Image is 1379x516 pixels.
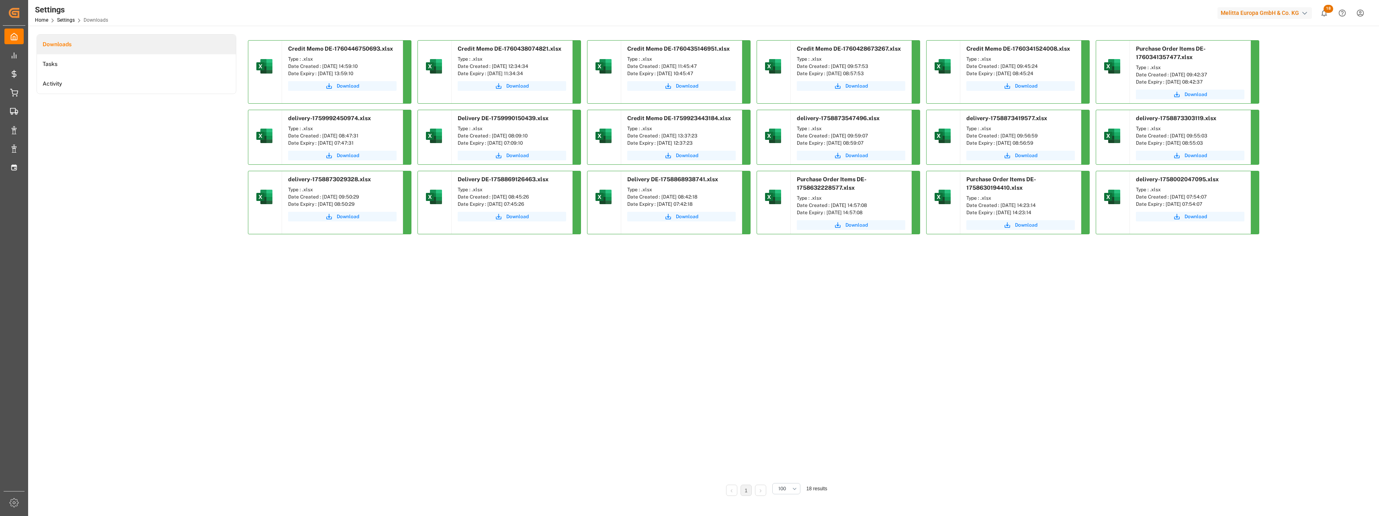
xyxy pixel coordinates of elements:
[288,176,371,182] span: delivery-1758873029328.xlsx
[458,212,566,221] button: Download
[1136,151,1244,160] button: Download
[627,212,736,221] button: Download
[627,139,736,147] div: Date Expiry : [DATE] 12:37:23
[627,151,736,160] a: Download
[458,55,566,63] div: Type : .xlsx
[806,486,827,491] span: 18 results
[966,70,1075,77] div: Date Expiry : [DATE] 08:45:24
[627,186,736,193] div: Type : .xlsx
[1103,126,1122,145] img: microsoft-excel-2019--v1.png
[458,176,548,182] span: Delivery DE-1758869126463.xlsx
[797,70,905,77] div: Date Expiry : [DATE] 08:57:53
[1136,132,1244,139] div: Date Created : [DATE] 09:55:03
[627,63,736,70] div: Date Created : [DATE] 11:45:47
[797,195,905,202] div: Type : .xlsx
[288,55,397,63] div: Type : .xlsx
[966,132,1075,139] div: Date Created : [DATE] 09:56:59
[288,70,397,77] div: Date Expiry : [DATE] 13:59:10
[594,187,613,207] img: microsoft-excel-2019--v1.png
[458,132,566,139] div: Date Created : [DATE] 08:09:10
[966,220,1075,230] a: Download
[288,201,397,208] div: Date Expiry : [DATE] 08:50:29
[1136,71,1244,78] div: Date Created : [DATE] 09:42:37
[755,485,766,496] li: Next Page
[288,81,397,91] button: Download
[797,151,905,160] button: Download
[288,45,393,52] span: Credit Memo DE-1760446750693.xlsx
[1136,45,1206,60] span: Purchase Order Items DE-1760341357477.xlsx
[1015,221,1037,229] span: Download
[1136,176,1219,182] span: delivery-1758002047095.xlsx
[288,115,371,121] span: delivery-1759992450974.xlsx
[966,209,1075,216] div: Date Expiry : [DATE] 14:23:14
[458,193,566,201] div: Date Created : [DATE] 08:45:26
[288,139,397,147] div: Date Expiry : [DATE] 07:47:31
[1136,78,1244,86] div: Date Expiry : [DATE] 08:42:37
[506,82,529,90] span: Download
[966,195,1075,202] div: Type : .xlsx
[676,152,698,159] span: Download
[797,81,905,91] button: Download
[288,212,397,221] button: Download
[594,57,613,76] img: microsoft-excel-2019--v1.png
[424,187,444,207] img: microsoft-excel-2019--v1.png
[1217,7,1312,19] div: Melitta Europa GmbH & Co. KG
[337,82,359,90] span: Download
[966,151,1075,160] button: Download
[797,209,905,216] div: Date Expiry : [DATE] 14:57:08
[424,126,444,145] img: microsoft-excel-2019--v1.png
[676,213,698,220] span: Download
[933,126,952,145] img: microsoft-excel-2019--v1.png
[778,485,786,492] span: 100
[763,57,783,76] img: microsoft-excel-2019--v1.png
[627,115,731,121] span: Credit Memo DE-1759923443184.xlsx
[1103,187,1122,207] img: microsoft-excel-2019--v1.png
[763,187,783,207] img: microsoft-excel-2019--v1.png
[288,125,397,132] div: Type : .xlsx
[1136,90,1244,99] button: Download
[506,152,529,159] span: Download
[35,17,48,23] a: Home
[933,57,952,76] img: microsoft-excel-2019--v1.png
[627,176,718,182] span: Delivery DE-1758868938741.xlsx
[763,126,783,145] img: microsoft-excel-2019--v1.png
[845,152,868,159] span: Download
[627,201,736,208] div: Date Expiry : [DATE] 07:42:18
[845,82,868,90] span: Download
[797,55,905,63] div: Type : .xlsx
[797,202,905,209] div: Date Created : [DATE] 14:57:08
[458,63,566,70] div: Date Created : [DATE] 12:34:34
[37,54,236,74] a: Tasks
[627,45,730,52] span: Credit Memo DE-1760435146951.xlsx
[726,485,737,496] li: Previous Page
[745,488,747,493] a: 1
[1217,5,1315,20] button: Melitta Europa GmbH & Co. KG
[288,193,397,201] div: Date Created : [DATE] 09:50:29
[255,57,274,76] img: microsoft-excel-2019--v1.png
[458,70,566,77] div: Date Expiry : [DATE] 11:34:34
[966,55,1075,63] div: Type : .xlsx
[933,187,952,207] img: microsoft-excel-2019--v1.png
[255,126,274,145] img: microsoft-excel-2019--v1.png
[1103,57,1122,76] img: microsoft-excel-2019--v1.png
[288,132,397,139] div: Date Created : [DATE] 08:47:31
[57,17,75,23] a: Settings
[458,125,566,132] div: Type : .xlsx
[337,213,359,220] span: Download
[37,35,236,54] a: Downloads
[966,125,1075,132] div: Type : .xlsx
[966,81,1075,91] button: Download
[288,151,397,160] a: Download
[458,115,548,121] span: Delivery DE-1759990150439.xlsx
[966,115,1047,121] span: delivery-1758873419577.xlsx
[797,63,905,70] div: Date Created : [DATE] 09:57:53
[966,45,1070,52] span: Credit Memo DE-1760341524008.xlsx
[458,151,566,160] button: Download
[1315,4,1333,22] button: show 18 new notifications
